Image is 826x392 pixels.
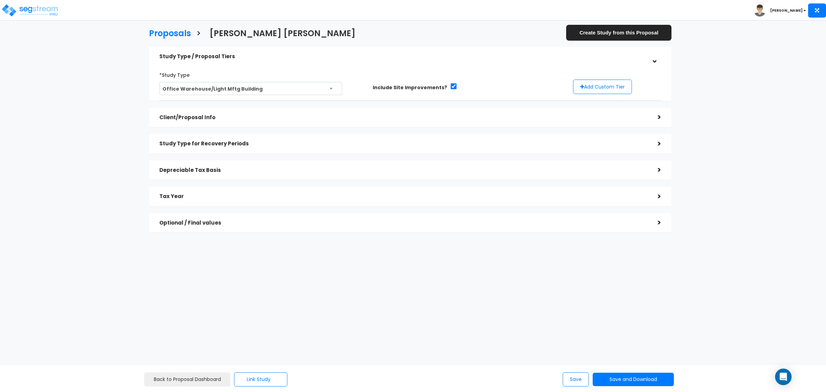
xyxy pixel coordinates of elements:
th: Site Improvements [391,101,506,121]
b: [PERSON_NAME] [770,8,803,13]
h3: Proposals [149,29,191,40]
button: Link Study [234,372,287,386]
h5: Study Type for Recovery Periods [159,141,647,147]
h5: Optional / Final values [159,220,647,226]
th: Long Life [506,101,622,121]
button: Save [563,372,589,386]
h5: Tax Year [159,194,647,199]
span: Office Warehouse/Light Mftg Building [159,82,342,95]
img: avatar.png [754,4,766,17]
div: > [647,217,661,228]
h3: > [196,29,201,40]
a: Back to Proposal Dashboard [144,372,230,386]
label: Include Site Improvements? [373,84,447,91]
button: Save and Download [593,373,674,386]
div: > [647,191,661,202]
th: # [159,101,275,121]
h3: [PERSON_NAME] [PERSON_NAME] [210,29,356,40]
h5: Depreciable Tax Basis [159,167,647,173]
div: > [647,138,661,149]
div: Open Intercom Messenger [775,369,792,385]
th: Export [622,101,644,121]
div: > [649,50,660,63]
span: Office Warehouse/Light Mftg Building [160,82,342,95]
button: Add Custom Tier [573,80,632,94]
div: > [647,165,661,175]
h5: Study Type / Proposal Tiers [159,54,647,60]
h5: Client/Proposal Info [159,115,647,121]
img: logo_pro_r.png [1,3,60,17]
div: > [647,112,661,123]
a: [PERSON_NAME] [PERSON_NAME] [204,22,356,43]
label: *Study Type [159,69,190,79]
a: Create Study from this Proposal [566,25,671,40]
th: Short Life [275,101,391,121]
a: Proposals [144,22,191,43]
